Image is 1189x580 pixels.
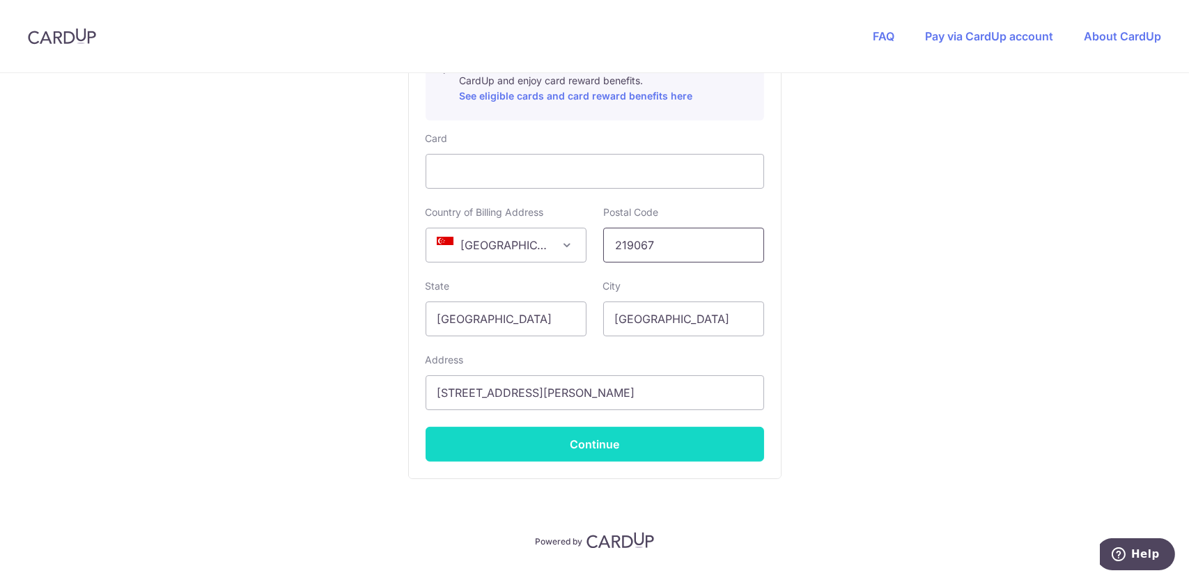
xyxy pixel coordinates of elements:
a: About CardUp [1084,29,1161,43]
label: Address [426,353,464,367]
img: CardUp [586,532,655,549]
a: FAQ [873,29,894,43]
input: Example 123456 [603,228,764,262]
span: Singapore [426,228,586,262]
label: State [426,279,450,293]
iframe: To enrich screen reader interactions, please activate Accessibility in Grammarly extension settings [437,163,752,180]
p: Pay with your credit card for this and other payments on CardUp and enjoy card reward benefits. [460,60,752,104]
label: Postal Code [603,205,658,219]
label: City [603,279,621,293]
iframe: Opens a widget where you can find more information [1100,538,1175,573]
label: Card [426,132,448,146]
img: CardUp [28,28,96,45]
a: Pay via CardUp account [925,29,1053,43]
button: Continue [426,427,764,462]
label: Country of Billing Address [426,205,544,219]
span: Singapore [426,228,586,262]
a: See eligible cards and card reward benefits here [460,90,693,102]
p: Powered by [535,533,582,547]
